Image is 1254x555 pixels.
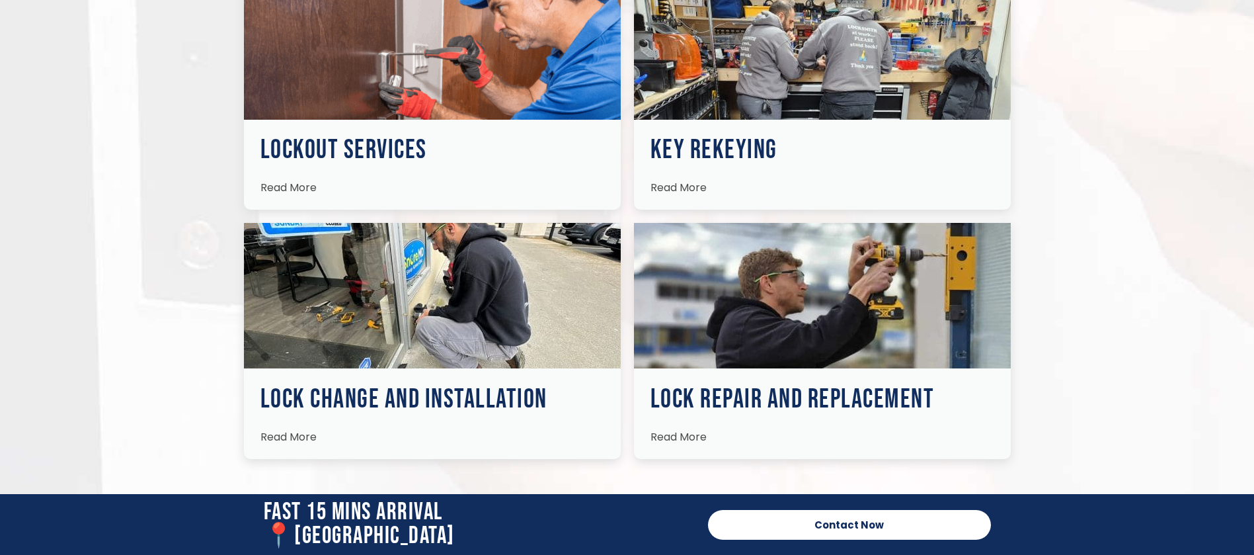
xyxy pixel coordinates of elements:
h3: Lock Change and Installation [260,386,604,413]
h2: Fast 15 Mins Arrival 📍[GEOGRAPHIC_DATA] [264,501,695,548]
span: Read More [650,180,707,195]
img: Locksmiths Locations 17 [634,223,1011,368]
h3: Lock Repair and Replacement [650,386,994,413]
a: Contact Now [708,510,991,540]
span: Read More [260,429,317,445]
span: Read More [260,180,317,195]
img: Locksmiths Locations 16 [244,223,621,368]
h3: Key Rekeying [650,137,994,163]
span: Contact Now [814,520,884,530]
span: Read More [650,429,707,445]
h3: Lockout Services [260,137,604,163]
